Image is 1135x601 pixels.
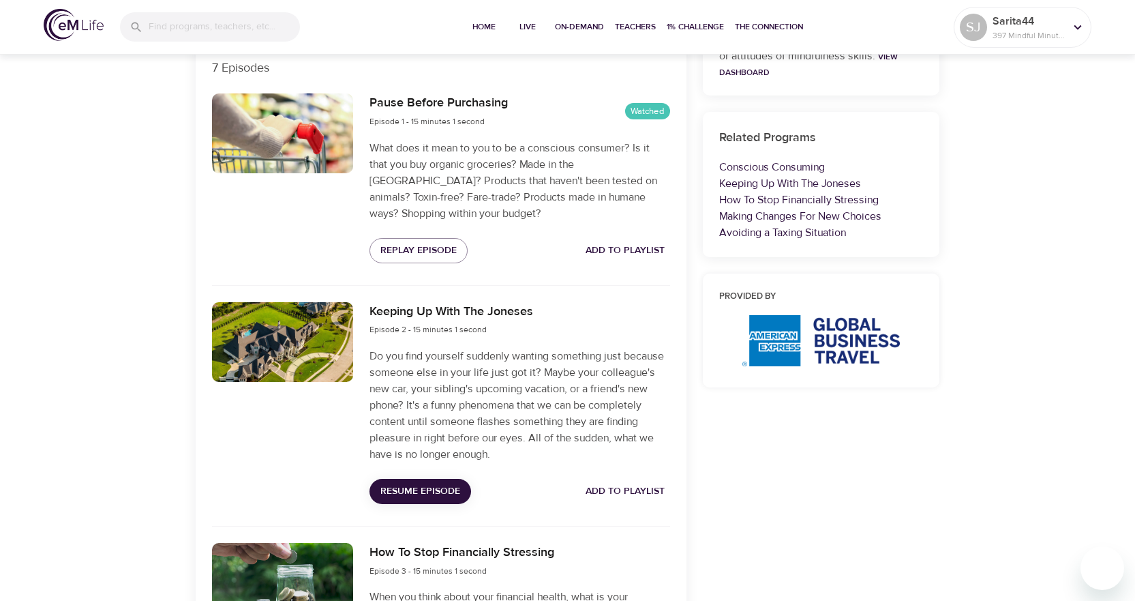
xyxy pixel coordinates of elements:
[742,315,900,366] img: AmEx%20GBT%20logo.png
[212,59,670,77] p: 7 Episodes
[960,14,987,41] div: SJ
[369,238,468,263] button: Replay Episode
[1080,546,1124,590] iframe: Button to launch messaging window
[586,242,665,259] span: Add to Playlist
[615,20,656,34] span: Teachers
[719,177,861,190] a: Keeping Up With The Joneses
[369,302,533,322] h6: Keeping Up With The Joneses
[369,93,508,113] h6: Pause Before Purchasing
[586,483,665,500] span: Add to Playlist
[380,242,457,259] span: Replay Episode
[555,20,604,34] span: On-Demand
[580,238,670,263] button: Add to Playlist
[511,20,544,34] span: Live
[993,13,1065,29] p: Sarita44
[369,324,487,335] span: Episode 2 - 15 minutes 1 second
[369,140,669,222] p: What does it mean to you to be a conscious consumer? Is it that you buy organic groceries? Made i...
[625,105,670,118] span: Watched
[149,12,300,42] input: Find programs, teachers, etc...
[369,116,485,127] span: Episode 1 - 15 minutes 1 second
[380,483,460,500] span: Resume Episode
[580,479,670,504] button: Add to Playlist
[719,128,924,148] h6: Related Programs
[667,20,724,34] span: 1% Challenge
[468,20,500,34] span: Home
[369,479,471,504] button: Resume Episode
[369,543,554,563] h6: How To Stop Financially Stressing
[44,9,104,41] img: logo
[719,51,898,78] a: View Dashboard
[719,193,879,207] a: How To Stop Financially Stressing
[719,160,825,174] a: Conscious Consuming
[993,29,1065,42] p: 397 Mindful Minutes
[719,290,924,304] h6: Provided by
[719,226,846,239] a: Avoiding a Taxing Situation
[735,20,803,34] span: The Connection
[369,566,487,576] span: Episode 3 - 15 minutes 1 second
[719,209,881,223] a: Making Changes For New Choices
[369,348,669,463] p: Do you find yourself suddenly wanting something just because someone else in your life just got i...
